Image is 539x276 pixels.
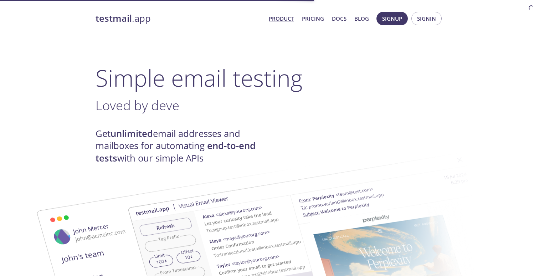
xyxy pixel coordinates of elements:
strong: testmail [96,12,132,25]
strong: end-to-end tests [96,139,256,164]
a: Product [269,14,294,23]
h4: Get email addresses and mailboxes for automating with our simple APIs [96,128,269,164]
span: Loved by deve [96,96,179,114]
strong: unlimited [111,127,153,140]
button: Signin [411,12,442,25]
span: Signin [417,14,436,23]
h1: Simple email testing [96,64,443,92]
a: Blog [354,14,369,23]
span: Signup [382,14,402,23]
button: Signup [376,12,408,25]
a: Docs [332,14,346,23]
a: testmail.app [96,12,263,25]
a: Pricing [302,14,324,23]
